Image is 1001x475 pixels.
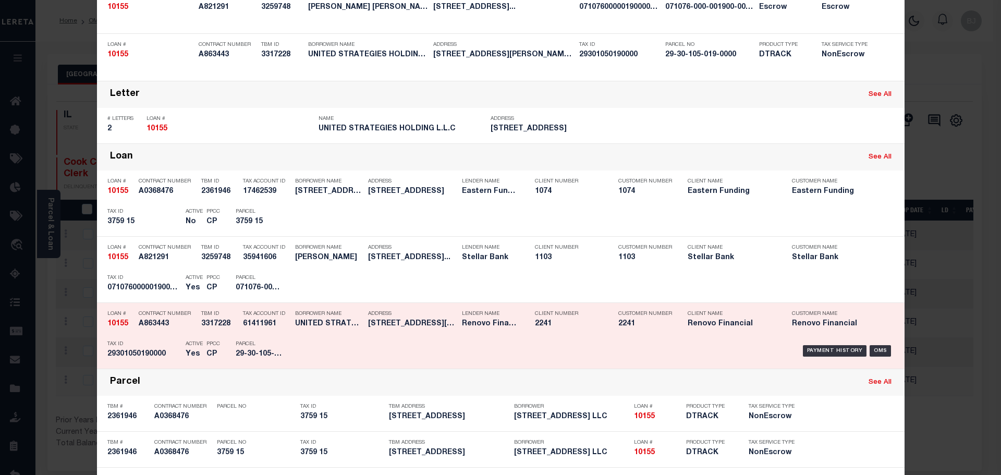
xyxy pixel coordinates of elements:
[462,253,519,262] h5: Stellar Bank
[579,3,660,12] h5: 07107600000190000000
[319,125,485,133] h5: UNITED STRATEGIES HOLDING L.L.C
[688,320,776,328] h5: Renovo Financial
[261,3,303,12] h5: 3259748
[618,253,670,262] h5: 1103
[206,284,220,293] h5: CP
[107,448,149,457] h5: 2361946
[139,253,196,262] h5: A821291
[792,187,881,196] h5: Eastern Funding
[535,311,603,317] p: Client Number
[688,253,776,262] h5: Stellar Bank
[535,245,603,251] p: Client Number
[514,448,629,457] h5: 955 Frelinghuysen Avenue LLC
[870,345,891,357] div: OMS
[295,320,363,328] h5: UNITED STRATEGIES HOLDING L.L.C
[368,187,457,196] h5: 955-957 Frelinghuysen Ave Newark NJ
[665,51,754,59] h5: 29-30-105-019-0000
[243,311,290,317] p: Tax Account ID
[243,245,290,251] p: Tax Account ID
[236,284,283,293] h5: 071076-000-001900-00000
[199,42,256,48] p: Contract Number
[688,178,776,185] p: Client Name
[368,320,457,328] h5: 16777 Trapet Avenue Hazel Crest...
[491,125,657,133] h5: 2541 West 109th Place
[535,320,603,328] h5: 2241
[368,245,457,251] p: Address
[217,404,295,410] p: Parcel No
[295,187,363,196] h5: 955 FRELINGHUYSEN AVENUE LLC
[139,320,196,328] h5: A863443
[535,253,603,262] h5: 1103
[139,245,196,251] p: Contract Number
[107,217,180,226] h5: 3759 15
[154,412,212,421] h5: A0368476
[110,89,140,101] div: Letter
[368,311,457,317] p: Address
[389,448,509,457] h5: 955-957 Frelinghuysen Ave ,
[634,404,681,410] p: Loan #
[792,311,881,317] p: Customer Name
[686,448,733,457] h5: DTRACK
[295,253,363,262] h5: CAIN LEE
[579,51,660,59] h5: 29301050190000
[107,51,128,58] strong: 10155
[308,42,428,48] p: Borrower Name
[433,51,574,59] h5: 16777 Trapet Avenue Hazel Crest...
[308,3,428,12] h5: CAIN ROGER LEE
[491,116,657,122] p: Address
[869,91,892,98] a: See All
[634,412,681,421] h5: 10155
[139,311,196,317] p: Contract Number
[201,253,238,262] h5: 3259748
[236,350,283,359] h5: 29-30-105-019-0000
[300,448,384,457] h5: 3759 15
[535,178,603,185] p: Client Number
[686,440,733,446] p: Product Type
[665,3,754,12] h5: 071076-000-001900-00000
[618,311,672,317] p: Customer Number
[618,187,670,196] h5: 1074
[186,275,203,281] p: Active
[186,341,203,347] p: Active
[107,4,128,11] strong: 10155
[201,187,238,196] h5: 2361946
[147,125,167,132] strong: 10155
[300,412,384,421] h5: 3759 15
[217,448,295,457] h5: 3759 15
[688,311,776,317] p: Client Name
[139,178,196,185] p: Contract Number
[803,345,867,357] div: Payment History
[107,116,141,122] p: # Letters
[634,449,655,456] strong: 10155
[139,187,196,196] h5: A0368476
[147,125,313,133] h5: 10155
[107,284,180,293] h5: 07107600000190000000
[749,448,796,457] h5: NonEscrow
[154,440,212,446] p: Contract Number
[107,3,193,12] h5: 10155
[186,350,201,359] h5: Yes
[514,440,629,446] p: Borrower
[243,253,290,262] h5: 35941606
[618,245,672,251] p: Customer Number
[243,187,290,196] h5: 17462539
[201,245,238,251] p: TBM ID
[295,311,363,317] p: Borrower Name
[107,187,133,196] h5: 10155
[822,51,874,59] h5: NonEscrow
[107,275,180,281] p: Tax ID
[107,188,128,195] strong: 10155
[869,379,892,386] a: See All
[107,320,133,328] h5: 10155
[749,404,796,410] p: Tax Service Type
[579,42,660,48] p: Tax ID
[206,341,220,347] p: PPCC
[154,404,212,410] p: Contract Number
[206,350,220,359] h5: CP
[749,440,796,446] p: Tax Service Type
[759,3,806,12] h5: Escrow
[634,448,681,457] h5: 10155
[295,178,363,185] p: Borrower Name
[107,341,180,347] p: Tax ID
[206,217,220,226] h5: CP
